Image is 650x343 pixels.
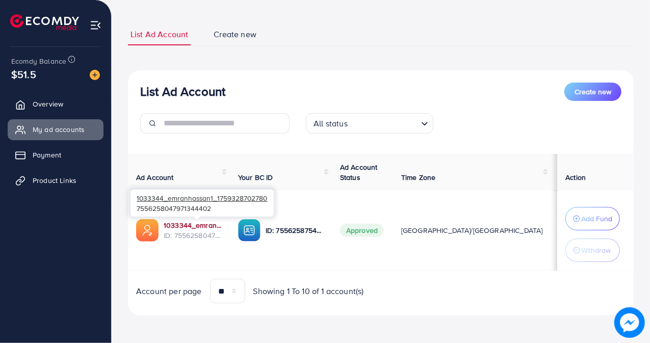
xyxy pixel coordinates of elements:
[136,172,174,182] span: Ad Account
[238,219,261,242] img: ic-ba-acc.ded83a64.svg
[575,87,611,97] span: Create new
[311,116,350,131] span: All status
[565,239,620,262] button: Withdraw
[11,56,66,66] span: Ecomdy Balance
[140,84,225,99] h3: List Ad Account
[340,162,378,182] span: Ad Account Status
[8,145,103,165] a: Payment
[33,124,85,135] span: My ad accounts
[581,213,612,225] p: Add Fund
[8,119,103,140] a: My ad accounts
[164,220,222,230] a: 1033344_emranhassan1_1759328702780
[565,172,586,182] span: Action
[164,230,222,241] span: ID: 7556258047971344402
[8,94,103,114] a: Overview
[131,190,274,217] div: 7556258047971344402
[136,285,202,297] span: Account per page
[564,83,621,101] button: Create new
[10,14,79,30] img: logo
[136,219,159,242] img: ic-ads-acc.e4c84228.svg
[581,244,611,256] p: Withdraw
[33,150,61,160] span: Payment
[401,172,435,182] span: Time Zone
[238,172,273,182] span: Your BC ID
[214,29,256,40] span: Create new
[306,113,433,134] div: Search for option
[253,285,364,297] span: Showing 1 To 10 of 1 account(s)
[340,224,384,237] span: Approved
[33,99,63,109] span: Overview
[90,19,101,31] img: menu
[131,29,188,40] span: List Ad Account
[565,207,620,230] button: Add Fund
[90,70,100,80] img: image
[8,170,103,191] a: Product Links
[614,307,645,338] img: image
[11,67,36,82] span: $51.5
[351,114,417,131] input: Search for option
[401,225,543,235] span: [GEOGRAPHIC_DATA]/[GEOGRAPHIC_DATA]
[266,224,324,236] p: ID: 7556258754048819216
[137,193,267,203] span: 1033344_emranhassan1_1759328702780
[33,175,76,186] span: Product Links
